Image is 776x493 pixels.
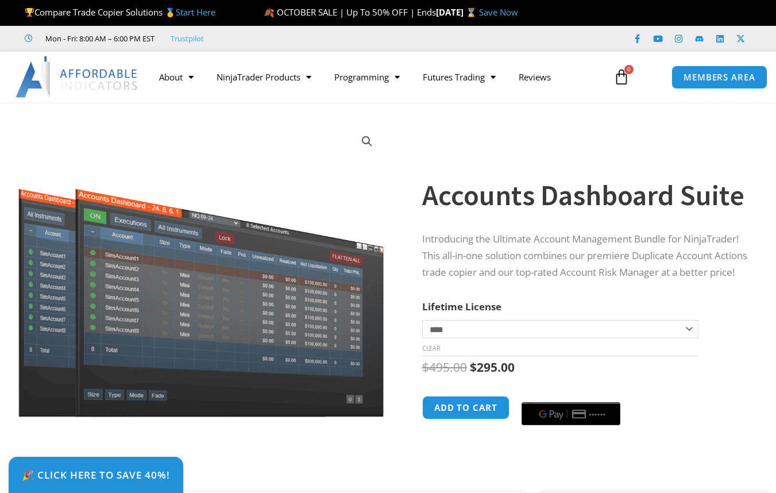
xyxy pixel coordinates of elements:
[323,64,411,90] a: Programming
[17,122,386,417] img: Screenshot 2024-08-26 155710eeeee
[436,6,479,18] strong: [DATE] ⌛
[264,6,436,18] span: 🍂 OCTOBER SALE | Up To 50% OFF | Ends
[479,6,518,18] a: Save Now
[470,359,477,375] span: $
[16,56,139,98] img: LogoAI | Affordable Indicators – NinjaTrader
[422,300,501,313] label: Lifetime License
[148,64,205,90] a: About
[148,64,605,90] nav: Menu
[422,359,467,375] bdi: 495.00
[589,410,607,418] text: ••••••
[519,394,623,395] iframe: Secure payment input frame
[684,73,755,82] span: MEMBERS AREA
[470,359,515,375] bdi: 295.00
[357,131,377,152] a: View full-screen image gallery
[422,231,747,281] p: Introducing the Ultimate Account Management Bundle for NinjaTrader! This all-in-one solution comb...
[422,396,509,419] button: Add to cart
[596,60,647,94] a: 0
[671,66,767,89] a: MEMBERS AREA
[25,6,215,18] span: Compare Trade Copier Solutions 🥇
[176,6,215,18] a: Start Here
[25,8,34,17] img: 🏆
[22,470,170,480] span: 🎉 Click Here to save 40%!
[507,64,562,90] a: Reviews
[422,359,429,375] span: $
[422,175,747,215] h1: Accounts Dashboard Suite
[9,457,183,493] a: 🎉 Click Here to save 40%!
[411,64,507,90] a: Futures Trading
[522,402,620,425] button: Buy with GPay
[422,344,440,352] a: Clear options
[171,32,204,45] a: Trustpilot
[624,65,634,74] span: 0
[205,64,323,90] a: NinjaTrader Products
[43,32,155,45] span: Mon - Fri: 8:00 AM – 6:00 PM EST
